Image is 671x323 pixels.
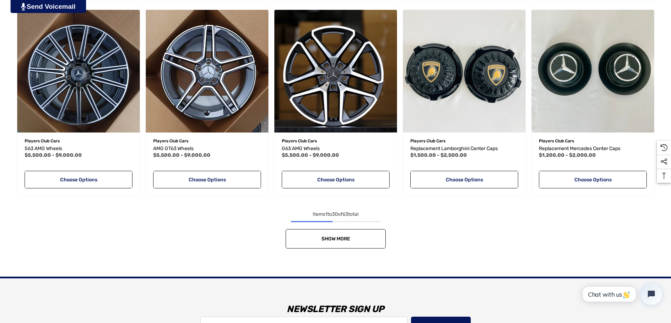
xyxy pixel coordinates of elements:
[660,144,667,151] svg: Recently Viewed
[660,158,667,165] svg: Social Media
[282,152,339,158] span: $5,500.00 - $9,000.00
[286,229,386,248] a: Show More
[657,172,671,179] svg: Top
[539,152,596,158] span: $1,200.00 - $2,000.00
[282,136,390,146] p: Players Club Cars
[91,299,580,320] h3: Newsletter Sign Up
[539,144,647,153] a: Replacement Mercedes Center Caps,Price range from $1,200.00 to $2,000.00
[410,136,518,146] p: Players Club Cars
[539,171,647,188] a: Choose Options
[153,152,210,158] span: $5,500.00 - $9,000.00
[25,146,62,151] span: S63 AMG Wheels
[539,136,647,146] p: Players Club Cars
[153,144,261,153] a: AMG GT63 Wheels,Price range from $5,500.00 to $9,000.00
[282,144,390,153] a: G63 AMG Wheels,Price range from $5,500.00 to $9,000.00
[25,171,132,188] a: Choose Options
[321,236,350,242] span: Show More
[410,144,518,153] a: Replacement Lamborghini Center Caps,Price range from $1,500.00 to $2,500.00
[532,10,654,133] a: Replacement Mercedes Center Caps,Price range from $1,200.00 to $2,000.00
[17,10,140,133] a: S63 AMG Wheels,Price range from $5,500.00 to $9,000.00
[153,146,194,151] span: AMG GT63 Wheels
[332,211,338,217] span: 30
[282,171,390,188] a: Choose Options
[403,10,526,133] a: Replacement Lamborghini Center Caps,Price range from $1,500.00 to $2,500.00
[410,171,518,188] a: Choose Options
[14,210,657,248] nav: pagination
[14,210,657,219] div: Items to of total
[325,211,327,217] span: 1
[539,146,620,151] span: Replacement Mercedes Center Caps
[146,10,268,133] a: AMG GT63 Wheels,Price range from $5,500.00 to $9,000.00
[146,10,268,133] img: AMG GT63 Wheels
[25,136,132,146] p: Players Club Cars
[274,10,397,133] a: G63 AMG Wheels,Price range from $5,500.00 to $9,000.00
[21,3,26,11] img: PjwhLS0gR2VuZXJhdG9yOiBHcmF2aXQuaW8gLS0+PHN2ZyB4bWxucz0iaHR0cDovL3d3dy53My5vcmcvMjAwMC9zdmciIHhtb...
[410,152,467,158] span: $1,500.00 - $2,500.00
[25,144,132,153] a: S63 AMG Wheels,Price range from $5,500.00 to $9,000.00
[153,171,261,188] a: Choose Options
[282,146,320,151] span: G63 AMG Wheels
[25,152,82,158] span: $5,500.00 - $9,000.00
[403,10,526,133] img: Replacement Lamborghini Center Caps
[274,10,397,133] img: G63 AMG Wheels
[410,146,498,151] span: Replacement Lamborghini Center Caps
[532,10,654,133] img: Mercedes Center Caps
[17,10,140,133] img: S63 AMG Wheels
[575,278,668,311] iframe: Tidio Chat
[153,136,261,146] p: Players Club Cars
[343,211,348,217] span: 63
